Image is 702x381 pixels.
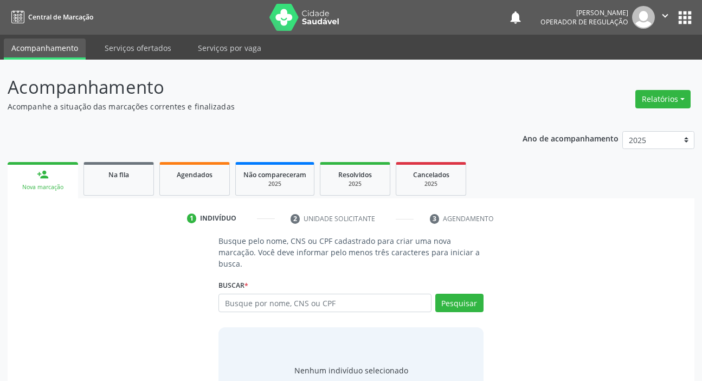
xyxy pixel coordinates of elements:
a: Central de Marcação [8,8,93,26]
p: Acompanhamento [8,74,488,101]
div: Nova marcação [15,183,70,191]
span: Agendados [177,170,212,179]
label: Buscar [218,277,248,294]
button:  [655,6,675,29]
div: 2025 [243,180,306,188]
span: Na fila [108,170,129,179]
p: Ano de acompanhamento [523,131,619,145]
a: Acompanhamento [4,38,86,60]
div: 2025 [404,180,458,188]
input: Busque por nome, CNS ou CPF [218,294,431,312]
button: notifications [508,10,523,25]
div: [PERSON_NAME] [540,8,628,17]
a: Serviços por vaga [190,38,269,57]
span: Operador de regulação [540,17,628,27]
img: img [632,6,655,29]
p: Acompanhe a situação das marcações correntes e finalizadas [8,101,488,112]
a: Serviços ofertados [97,38,179,57]
span: Resolvidos [338,170,372,179]
span: Central de Marcação [28,12,93,22]
p: Busque pelo nome, CNS ou CPF cadastrado para criar uma nova marcação. Você deve informar pelo men... [218,235,483,269]
div: 1 [187,214,197,223]
div: person_add [37,169,49,180]
i:  [659,10,671,22]
div: Indivíduo [200,214,236,223]
div: Nenhum indivíduo selecionado [294,365,408,376]
button: Pesquisar [435,294,484,312]
button: Relatórios [635,90,691,108]
button: apps [675,8,694,27]
span: Não compareceram [243,170,306,179]
span: Cancelados [413,170,449,179]
div: 2025 [328,180,382,188]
